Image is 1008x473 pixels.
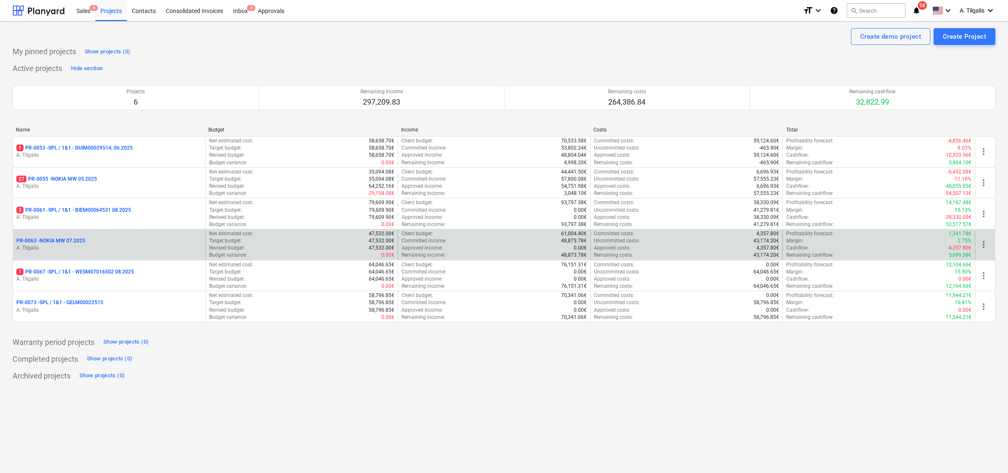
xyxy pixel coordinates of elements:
[16,299,103,306] p: PR-0073 - SPL / 1&1 - GELM00022515
[786,145,803,152] p: Margin :
[753,283,779,290] p: 64,046.65€
[594,230,634,237] p: Committed costs :
[766,292,779,299] p: 0.00€
[594,159,633,166] p: Remaining costs :
[402,283,445,290] p: Remaining income :
[369,176,394,183] p: 35,094.08€
[786,307,809,314] p: Cashflow :
[953,176,971,183] p: -11.16%
[594,221,633,228] p: Remaining costs :
[69,62,105,75] button: Hide section
[594,299,640,306] p: Uncommitted costs :
[786,252,834,259] p: Remaining cashflow :
[381,221,394,228] p: 0.00€
[209,261,253,268] p: Net estimated cost :
[753,214,779,221] p: 38,330.09€
[786,168,834,176] p: Profitability forecast :
[786,199,834,206] p: Profitability forecast :
[594,137,634,145] p: Committed costs :
[561,145,587,152] p: 53,802.24€
[369,261,394,268] p: 64,046.65€
[208,127,394,133] div: Budget
[561,152,587,159] p: 48,804.04€
[786,159,834,166] p: Remaining cashflow :
[209,299,242,306] p: Target budget :
[561,137,587,145] p: 70,533.58€
[574,244,587,252] p: 0.00€
[946,314,971,321] p: 11,544.21€
[369,237,394,244] p: 47,532.00€
[564,190,587,197] p: 3,048.10€
[369,137,394,145] p: 58,658.70€
[369,207,394,214] p: 79,609.90€
[16,244,202,252] p: A. Tilgalis
[594,152,630,159] p: Approved costs :
[786,292,834,299] p: Profitability forecast :
[13,47,76,57] p: My pinned projects
[786,261,834,268] p: Profitability forecast :
[89,5,98,11] span: 4
[402,168,433,176] p: Client budget :
[847,3,906,18] button: Search
[786,221,834,228] p: Remaining cashflow :
[16,207,202,221] div: 3PR-0061 -SPL / 1&1 - BIEM00064531 08.2025A. Tilgalis
[209,137,253,145] p: Net estimated cost :
[79,371,125,381] div: Show projects (0)
[574,268,587,276] p: 0.00€
[209,268,242,276] p: Target budget :
[402,237,446,244] p: Committed income :
[209,292,253,299] p: Net estimated cost :
[561,168,587,176] p: 44,441.50€
[850,7,857,14] span: search
[16,299,202,313] div: PR-0073 -SPL / 1&1 - GELM00022515A. Tilgalis
[851,28,930,45] button: Create demo project
[958,307,971,314] p: 0.00€
[786,152,809,159] p: Cashflow :
[209,237,242,244] p: Target budget :
[16,152,202,159] p: A. Tilgalis
[979,271,989,281] span: more_vert
[16,145,133,152] p: PR-0053 - SPL / 1&1 - DUIM00029514; 06.2025
[786,183,809,190] p: Cashflow :
[786,214,809,221] p: Cashflow :
[594,207,640,214] p: Uncommitted costs :
[766,276,779,283] p: 0.00€
[934,28,995,45] button: Create Project
[943,31,986,42] div: Create Project
[594,176,640,183] p: Uncommitted costs :
[360,88,403,95] p: Remaining income
[759,159,779,166] p: -465.90€
[803,5,813,16] i: format_size
[561,237,587,244] p: 48,873.78€
[564,159,587,166] p: 4,998.20€
[402,244,443,252] p: Approved income :
[943,5,953,16] i: keyboard_arrow_down
[753,221,779,228] p: 41,279.81€
[918,1,927,10] span: 58
[85,352,134,366] button: Show projects (0)
[979,302,989,312] span: more_vert
[753,190,779,197] p: 57,555.23€
[369,268,394,276] p: 64,046.65€
[16,276,202,283] p: A. Tilgalis
[369,299,394,306] p: 58,796.85€
[955,299,971,306] p: 16.41%
[561,252,587,259] p: 48,873.78€
[16,207,24,213] span: 3
[753,199,779,206] p: 38,330.09€
[247,5,255,11] span: 3
[209,230,253,237] p: Net estimated cost :
[594,292,634,299] p: Committed costs :
[209,145,242,152] p: Target budget :
[945,190,971,197] p: -54,507.13€
[753,137,779,145] p: 59,124.60€
[381,252,394,259] p: 0.00€
[402,137,433,145] p: Client budget :
[16,214,202,221] p: A. Tilgalis
[561,314,587,321] p: 70,341.06€
[958,237,971,244] p: 2.75%
[753,152,779,159] p: 59,124.60€
[209,244,245,252] p: Revised budget :
[786,207,803,214] p: Margin :
[126,88,145,95] p: Projects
